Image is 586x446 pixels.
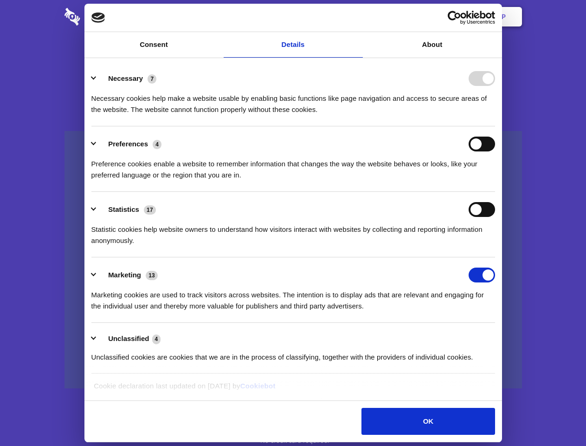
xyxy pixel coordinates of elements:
img: logo [91,13,105,23]
button: OK [361,408,495,435]
h1: Eliminate Slack Data Loss. [64,42,522,75]
a: Consent [84,32,224,58]
iframe: Drift Widget Chat Controller [540,400,575,435]
div: Necessary cookies help make a website usable by enabling basic functions like page navigation and... [91,86,495,115]
h4: Auto-redaction of sensitive data, encrypted data sharing and self-destructing private chats. Shar... [64,85,522,115]
label: Preferences [108,140,148,148]
span: 7 [148,74,156,84]
a: Login [421,2,461,31]
div: Statistic cookies help website owners to understand how visitors interact with websites by collec... [91,217,495,246]
img: logo-wordmark-white-trans-d4663122ce5f474addd5e946df7df03e33cb6a1c49d2221995e7729f52c070b2.svg [64,8,144,26]
div: Cookie declaration last updated on [DATE] by [87,380,499,399]
button: Preferences (4) [91,137,167,151]
span: 4 [153,140,161,149]
span: 13 [146,271,158,280]
a: Pricing [272,2,313,31]
a: Cookiebot [240,382,276,390]
a: Details [224,32,363,58]
button: Unclassified (4) [91,333,167,345]
label: Statistics [108,205,139,213]
label: Marketing [108,271,141,279]
span: 17 [144,205,156,215]
a: Contact [376,2,419,31]
div: Unclassified cookies are cookies that we are in the process of classifying, together with the pro... [91,345,495,363]
button: Marketing (13) [91,268,164,282]
label: Necessary [108,74,143,82]
span: 4 [152,334,161,344]
div: Marketing cookies are used to track visitors across websites. The intention is to display ads tha... [91,282,495,312]
button: Necessary (7) [91,71,162,86]
a: Usercentrics Cookiebot - opens in a new window [414,11,495,25]
a: Wistia video thumbnail [64,131,522,389]
div: Preference cookies enable a website to remember information that changes the way the website beha... [91,151,495,181]
button: Statistics (17) [91,202,162,217]
a: About [363,32,502,58]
